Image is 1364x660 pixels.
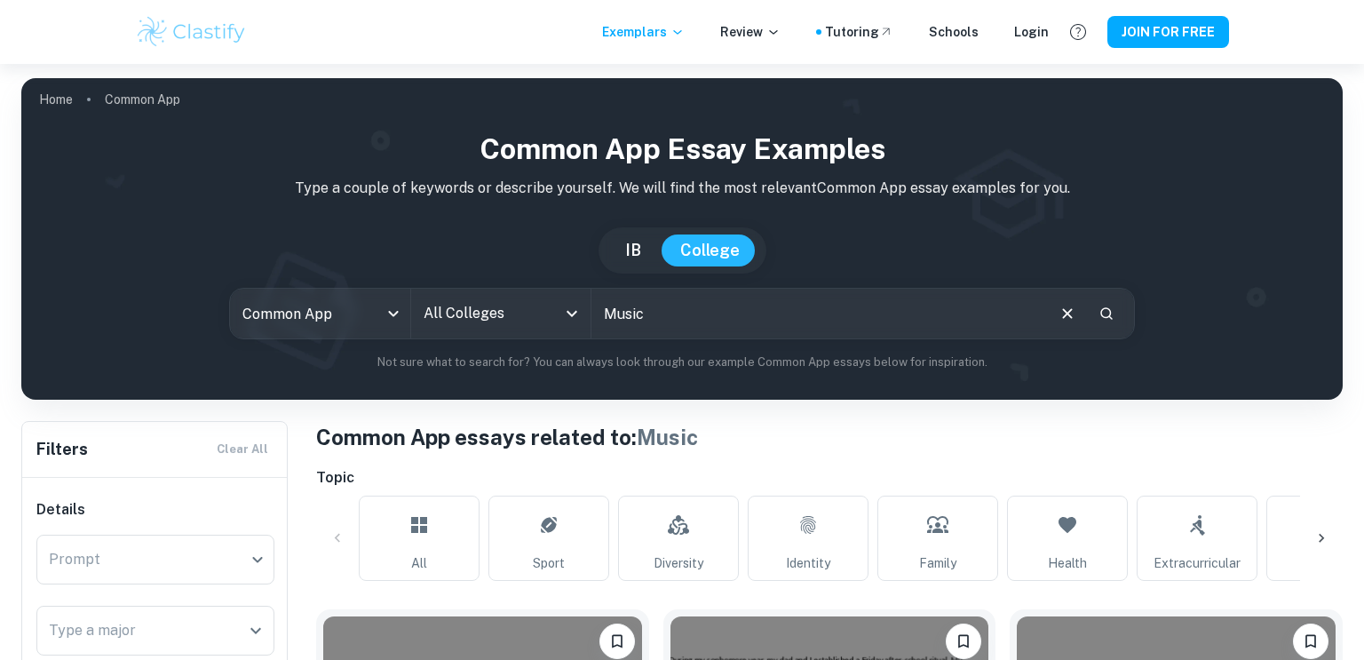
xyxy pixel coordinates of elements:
[929,22,979,42] a: Schools
[316,467,1343,489] h6: Topic
[1091,298,1122,329] button: Search
[316,421,1343,453] h1: Common App essays related to:
[1014,22,1049,42] a: Login
[1063,17,1093,47] button: Help and Feedback
[599,624,635,659] button: Please log in to bookmark exemplars
[36,178,1328,199] p: Type a couple of keywords or describe yourself. We will find the most relevant Common App essay e...
[591,289,1043,338] input: E.g. I love building drones, I used to be ashamed of my name...
[39,87,73,112] a: Home
[105,90,180,109] p: Common App
[559,301,584,326] button: Open
[411,553,427,573] span: All
[786,553,830,573] span: Identity
[36,437,88,462] h6: Filters
[1154,553,1241,573] span: Extracurricular
[243,618,268,643] button: Open
[533,553,565,573] span: Sport
[607,235,659,266] button: IB
[135,14,248,50] img: Clastify logo
[1048,553,1087,573] span: Health
[919,553,956,573] span: Family
[1051,297,1084,330] button: Clear
[654,553,703,573] span: Diversity
[36,354,1328,371] p: Not sure what to search for? You can always look through our example Common App essays below for ...
[1293,624,1328,659] button: Please log in to bookmark exemplars
[36,499,274,521] h6: Details
[36,128,1328,171] h1: Common App Essay Examples
[946,624,981,659] button: Please log in to bookmark exemplars
[637,425,698,449] span: Music
[720,22,781,42] p: Review
[602,22,685,42] p: Exemplars
[21,78,1343,400] img: profile cover
[230,289,409,338] div: Common App
[825,22,893,42] a: Tutoring
[662,235,757,266] button: College
[1107,16,1229,48] button: JOIN FOR FREE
